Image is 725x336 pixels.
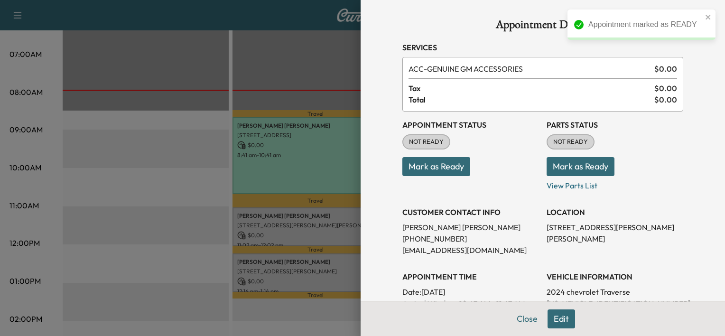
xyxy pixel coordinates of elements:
[409,83,654,94] span: Tax
[548,137,594,147] span: NOT READY
[402,157,470,176] button: Mark as Ready
[548,309,575,328] button: Edit
[547,271,683,282] h3: VEHICLE INFORMATION
[547,119,683,131] h3: Parts Status
[511,309,544,328] button: Close
[547,298,683,309] p: [US_VEHICLE_IDENTIFICATION_NUMBER]
[409,94,654,105] span: Total
[459,298,525,309] span: 10:47 AM - 11:47 AM
[403,137,449,147] span: NOT READY
[547,206,683,218] h3: LOCATION
[402,19,683,34] h1: Appointment Details
[588,19,702,30] div: Appointment marked as READY
[654,83,677,94] span: $ 0.00
[547,286,683,298] p: 2024 chevrolet Traverse
[705,13,712,21] button: close
[547,176,683,191] p: View Parts List
[402,119,539,131] h3: Appointment Status
[409,63,651,75] span: GENUINE GM ACCESSORIES
[547,157,614,176] button: Mark as Ready
[402,233,539,244] p: [PHONE_NUMBER]
[402,244,539,256] p: [EMAIL_ADDRESS][DOMAIN_NAME]
[547,222,683,244] p: [STREET_ADDRESS][PERSON_NAME][PERSON_NAME]
[402,42,683,53] h3: Services
[402,271,539,282] h3: APPOINTMENT TIME
[402,206,539,218] h3: CUSTOMER CONTACT INFO
[402,298,539,309] p: Arrival Window:
[654,94,677,105] span: $ 0.00
[402,286,539,298] p: Date: [DATE]
[402,222,539,233] p: [PERSON_NAME] [PERSON_NAME]
[654,63,677,75] span: $ 0.00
